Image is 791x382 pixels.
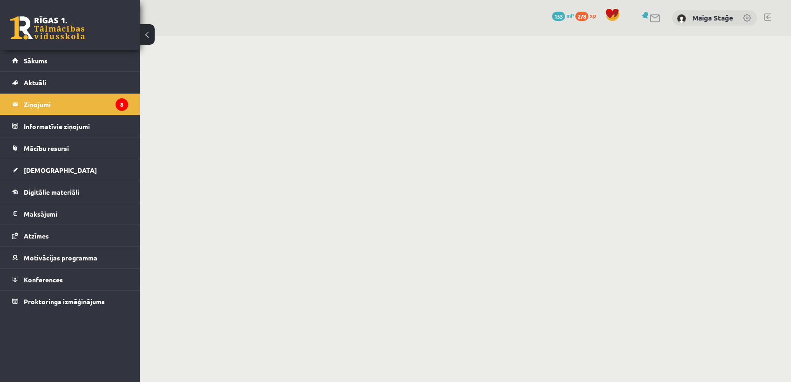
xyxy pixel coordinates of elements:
[590,12,596,19] span: xp
[24,297,105,306] span: Proktoringa izmēģinājums
[116,98,128,111] i: 8
[24,166,97,174] span: [DEMOGRAPHIC_DATA]
[12,225,128,246] a: Atzīmes
[24,94,128,115] legend: Ziņojumi
[12,94,128,115] a: Ziņojumi8
[12,116,128,137] a: Informatīvie ziņojumi
[12,50,128,71] a: Sākums
[552,12,574,19] a: 153 mP
[12,203,128,225] a: Maksājumi
[12,181,128,203] a: Digitālie materiāli
[24,203,128,225] legend: Maksājumi
[12,269,128,290] a: Konferences
[12,247,128,268] a: Motivācijas programma
[24,144,69,152] span: Mācību resursi
[12,159,128,181] a: [DEMOGRAPHIC_DATA]
[575,12,588,21] span: 278
[575,12,600,19] a: 278 xp
[692,13,733,22] a: Maiga Stağe
[24,188,79,196] span: Digitālie materiāli
[12,291,128,312] a: Proktoringa izmēģinājums
[24,253,97,262] span: Motivācijas programma
[12,72,128,93] a: Aktuāli
[12,137,128,159] a: Mācību resursi
[24,56,48,65] span: Sākums
[566,12,574,19] span: mP
[24,116,128,137] legend: Informatīvie ziņojumi
[24,78,46,87] span: Aktuāli
[24,275,63,284] span: Konferences
[10,16,85,40] a: Rīgas 1. Tālmācības vidusskola
[677,14,686,23] img: Maiga Stağe
[552,12,565,21] span: 153
[24,232,49,240] span: Atzīmes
